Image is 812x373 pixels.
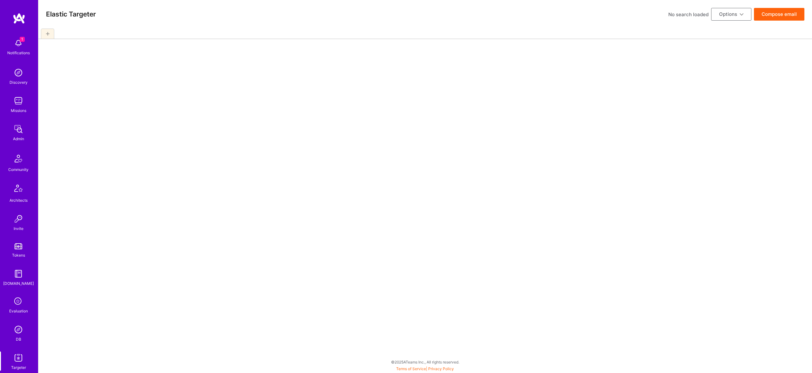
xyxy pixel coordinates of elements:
[38,354,812,370] div: © 2025 ATeams Inc., All rights reserved.
[428,366,454,371] a: Privacy Policy
[12,66,25,79] img: discovery
[13,13,25,24] img: logo
[7,49,30,56] div: Notifications
[12,95,25,107] img: teamwork
[754,8,804,21] button: Compose email
[11,364,26,371] div: Targeter
[12,213,25,225] img: Invite
[12,323,25,336] img: Admin Search
[12,351,25,364] img: Skill Targeter
[10,197,28,204] div: Architects
[711,8,751,21] button: Options
[46,10,96,18] h3: Elastic Targeter
[12,267,25,280] img: guide book
[668,11,709,18] div: No search loaded
[8,166,29,173] div: Community
[12,252,25,258] div: Tokens
[16,336,21,343] div: DB
[15,243,22,249] img: tokens
[13,135,24,142] div: Admin
[14,225,23,232] div: Invite
[740,13,743,16] i: icon ArrowDownBlack
[12,37,25,49] img: bell
[396,366,426,371] a: Terms of Service
[10,79,28,86] div: Discovery
[11,182,26,197] img: Architects
[3,280,34,287] div: [DOMAIN_NAME]
[12,296,24,308] i: icon SelectionTeam
[46,32,49,36] i: icon Plus
[12,123,25,135] img: admin teamwork
[9,308,28,314] div: Evaluation
[11,107,26,114] div: Missions
[20,37,25,42] span: 1
[396,366,454,371] span: |
[11,151,26,166] img: Community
